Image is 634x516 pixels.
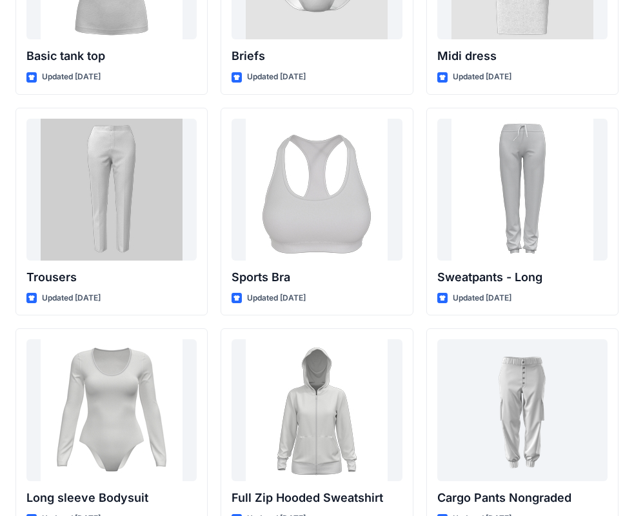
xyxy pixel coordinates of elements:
p: Basic tank top [26,47,197,65]
p: Updated [DATE] [247,70,306,84]
a: Cargo Pants Nongraded [437,339,608,481]
a: Sweatpants - Long [437,119,608,261]
p: Updated [DATE] [453,292,511,305]
p: Updated [DATE] [42,70,101,84]
p: Midi dress [437,47,608,65]
p: Sweatpants - Long [437,268,608,286]
p: Updated [DATE] [247,292,306,305]
p: Trousers [26,268,197,286]
p: Briefs [232,47,402,65]
p: Long sleeve Bodysuit [26,489,197,507]
a: Sports Bra [232,119,402,261]
p: Sports Bra [232,268,402,286]
a: Full Zip Hooded Sweatshirt [232,339,402,481]
p: Updated [DATE] [42,292,101,305]
p: Updated [DATE] [453,70,511,84]
a: Trousers [26,119,197,261]
p: Full Zip Hooded Sweatshirt [232,489,402,507]
a: Long sleeve Bodysuit [26,339,197,481]
p: Cargo Pants Nongraded [437,489,608,507]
